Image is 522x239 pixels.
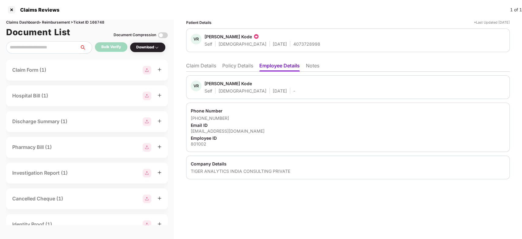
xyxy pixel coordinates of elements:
div: Phone Number [191,108,505,114]
li: Policy Details [222,63,253,71]
div: TIGER ANALYTICS INDIA CONSULTING PRIVATE [191,168,505,174]
span: plus [157,145,162,149]
img: svg+xml;base64,PHN2ZyBpZD0iR3JvdXBfMjg4MTMiIGRhdGEtbmFtZT0iR3JvdXAgMjg4MTMiIHhtbG5zPSJodHRwOi8vd3... [143,92,151,100]
div: Patient Details [186,20,212,25]
div: [DEMOGRAPHIC_DATA] [219,41,266,47]
h1: Document List [6,25,70,39]
div: 801002 [191,141,505,147]
img: svg+xml;base64,PHN2ZyBpZD0iR3JvdXBfMjg4MTMiIGRhdGEtbmFtZT0iR3JvdXAgMjg4MTMiIHhtbG5zPSJodHRwOi8vd3... [143,117,151,126]
span: plus [157,119,162,123]
div: Claim Form (1) [12,66,46,74]
div: [DATE] [273,41,287,47]
img: svg+xml;base64,PHN2ZyBpZD0iR3JvdXBfMjg4MTMiIGRhdGEtbmFtZT0iR3JvdXAgMjg4MTMiIHhtbG5zPSJodHRwOi8vd3... [143,169,151,177]
span: plus [157,67,162,72]
div: Claims Dashboard > Reimbursement > Ticket ID 166748 [6,20,168,25]
img: icon [253,33,259,40]
div: [DATE] [273,88,287,94]
div: Identity Proof (1) [12,221,52,228]
div: Self [205,41,212,47]
span: plus [157,170,162,175]
div: Self [205,88,212,94]
span: search [79,45,92,50]
div: [PERSON_NAME] Kode [205,34,252,40]
div: - [293,88,295,94]
div: Company Details [191,161,505,167]
img: svg+xml;base64,PHN2ZyBpZD0iR3JvdXBfMjg4MTMiIGRhdGEtbmFtZT0iR3JvdXAgMjg4MTMiIHhtbG5zPSJodHRwOi8vd3... [143,143,151,152]
li: Employee Details [259,63,300,71]
img: svg+xml;base64,PHN2ZyBpZD0iVG9nZ2xlLTMyeDMyIiB4bWxucz0iaHR0cDovL3d3dy53My5vcmcvMjAwMC9zdmciIHdpZH... [158,30,168,40]
div: 4073728998 [293,41,320,47]
div: Hospital Bill (1) [12,92,48,100]
div: VR [191,81,201,91]
div: 1 of 1 [510,6,522,13]
button: search [79,41,92,54]
span: plus [157,222,162,226]
div: [EMAIL_ADDRESS][DOMAIN_NAME] [191,128,505,134]
div: Download [136,44,159,50]
div: *Last Updated [DATE] [474,20,510,25]
div: Document Compression [114,32,156,38]
img: svg+xml;base64,PHN2ZyBpZD0iRHJvcGRvd24tMzJ4MzIiIHhtbG5zPSJodHRwOi8vd3d3LnczLm9yZy8yMDAwL3N2ZyIgd2... [154,45,159,50]
div: Investigation Report (1) [12,169,68,177]
li: Claim Details [186,63,216,71]
span: plus [157,196,162,200]
img: svg+xml;base64,PHN2ZyBpZD0iR3JvdXBfMjg4MTMiIGRhdGEtbmFtZT0iR3JvdXAgMjg4MTMiIHhtbG5zPSJodHRwOi8vd3... [143,220,151,229]
div: Claims Reviews [17,7,59,13]
div: [DEMOGRAPHIC_DATA] [219,88,266,94]
img: svg+xml;base64,PHN2ZyBpZD0iR3JvdXBfMjg4MTMiIGRhdGEtbmFtZT0iR3JvdXAgMjg4MTMiIHhtbG5zPSJodHRwOi8vd3... [143,66,151,74]
img: svg+xml;base64,PHN2ZyBpZD0iR3JvdXBfMjg4MTMiIGRhdGEtbmFtZT0iR3JvdXAgMjg4MTMiIHhtbG5zPSJodHRwOi8vd3... [143,195,151,203]
span: plus [157,93,162,97]
div: Email ID [191,122,505,128]
div: Discharge Summary (1) [12,118,67,125]
div: VR [191,34,201,44]
li: Notes [306,63,319,71]
div: [PERSON_NAME] Kode [205,81,252,86]
div: Cancelled Cheque (1) [12,195,63,203]
div: Bulk Verify [101,44,121,50]
div: Employee ID [191,135,505,141]
div: [PHONE_NUMBER] [191,115,505,121]
div: Pharmacy Bill (1) [12,143,52,151]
